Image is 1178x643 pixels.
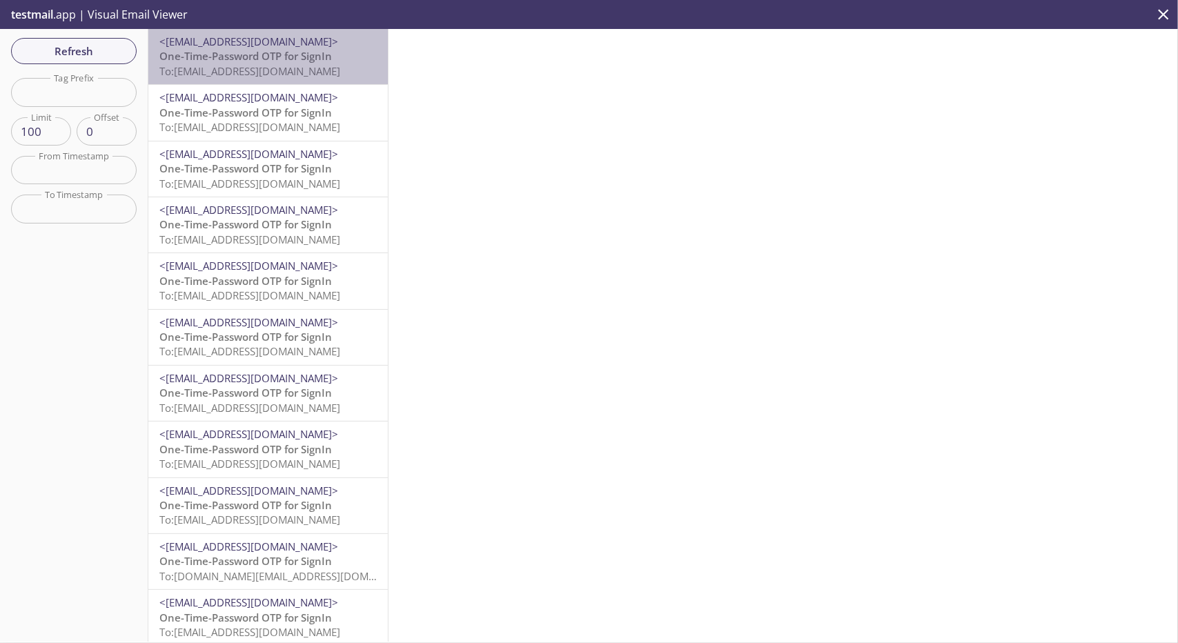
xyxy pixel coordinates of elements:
span: <[EMAIL_ADDRESS][DOMAIN_NAME]> [159,259,338,273]
span: To: [EMAIL_ADDRESS][DOMAIN_NAME] [159,120,340,134]
span: <[EMAIL_ADDRESS][DOMAIN_NAME]> [159,90,338,104]
span: One-Time-Password OTP for SignIn [159,611,332,624]
span: To: [EMAIL_ADDRESS][DOMAIN_NAME] [159,177,340,190]
span: One-Time-Password OTP for SignIn [159,386,332,399]
span: <[EMAIL_ADDRESS][DOMAIN_NAME]> [159,484,338,497]
span: <[EMAIL_ADDRESS][DOMAIN_NAME]> [159,427,338,441]
div: <[EMAIL_ADDRESS][DOMAIN_NAME]>One-Time-Password OTP for SignInTo:[EMAIL_ADDRESS][DOMAIN_NAME] [148,366,388,421]
span: <[EMAIL_ADDRESS][DOMAIN_NAME]> [159,371,338,385]
span: <[EMAIL_ADDRESS][DOMAIN_NAME]> [159,540,338,553]
span: <[EMAIL_ADDRESS][DOMAIN_NAME]> [159,203,338,217]
span: One-Time-Password OTP for SignIn [159,161,332,175]
div: <[EMAIL_ADDRESS][DOMAIN_NAME]>One-Time-Password OTP for SignInTo:[EMAIL_ADDRESS][DOMAIN_NAME] [148,197,388,253]
span: One-Time-Password OTP for SignIn [159,330,332,344]
span: <[EMAIL_ADDRESS][DOMAIN_NAME]> [159,595,338,609]
div: <[EMAIL_ADDRESS][DOMAIN_NAME]>One-Time-Password OTP for SignInTo:[EMAIL_ADDRESS][DOMAIN_NAME] [148,141,388,197]
span: To: [EMAIL_ADDRESS][DOMAIN_NAME] [159,344,340,358]
span: To: [EMAIL_ADDRESS][DOMAIN_NAME] [159,233,340,246]
div: <[EMAIL_ADDRESS][DOMAIN_NAME]>One-Time-Password OTP for SignInTo:[EMAIL_ADDRESS][DOMAIN_NAME] [148,478,388,533]
div: <[EMAIL_ADDRESS][DOMAIN_NAME]>One-Time-Password OTP for SignInTo:[EMAIL_ADDRESS][DOMAIN_NAME] [148,85,388,140]
span: One-Time-Password OTP for SignIn [159,442,332,456]
span: Refresh [22,42,126,60]
span: To: [EMAIL_ADDRESS][DOMAIN_NAME] [159,401,340,415]
span: To: [EMAIL_ADDRESS][DOMAIN_NAME] [159,457,340,471]
div: <[EMAIL_ADDRESS][DOMAIN_NAME]>One-Time-Password OTP for SignInTo:[EMAIL_ADDRESS][DOMAIN_NAME] [148,253,388,308]
span: One-Time-Password OTP for SignIn [159,217,332,231]
span: To: [DOMAIN_NAME][EMAIL_ADDRESS][DOMAIN_NAME] [159,569,422,583]
span: testmail [11,7,53,22]
div: <[EMAIL_ADDRESS][DOMAIN_NAME]>One-Time-Password OTP for SignInTo:[EMAIL_ADDRESS][DOMAIN_NAME] [148,29,388,84]
span: To: [EMAIL_ADDRESS][DOMAIN_NAME] [159,625,340,639]
span: One-Time-Password OTP for SignIn [159,106,332,119]
span: One-Time-Password OTP for SignIn [159,498,332,512]
span: To: [EMAIL_ADDRESS][DOMAIN_NAME] [159,513,340,526]
span: To: [EMAIL_ADDRESS][DOMAIN_NAME] [159,64,340,78]
button: Refresh [11,38,137,64]
span: <[EMAIL_ADDRESS][DOMAIN_NAME]> [159,34,338,48]
span: One-Time-Password OTP for SignIn [159,274,332,288]
span: One-Time-Password OTP for SignIn [159,49,332,63]
div: <[EMAIL_ADDRESS][DOMAIN_NAME]>One-Time-Password OTP for SignInTo:[EMAIL_ADDRESS][DOMAIN_NAME] [148,422,388,477]
span: To: [EMAIL_ADDRESS][DOMAIN_NAME] [159,288,340,302]
div: <[EMAIL_ADDRESS][DOMAIN_NAME]>One-Time-Password OTP for SignInTo:[DOMAIN_NAME][EMAIL_ADDRESS][DOM... [148,534,388,589]
span: <[EMAIL_ADDRESS][DOMAIN_NAME]> [159,147,338,161]
div: <[EMAIL_ADDRESS][DOMAIN_NAME]>One-Time-Password OTP for SignInTo:[EMAIL_ADDRESS][DOMAIN_NAME] [148,310,388,365]
span: <[EMAIL_ADDRESS][DOMAIN_NAME]> [159,315,338,329]
span: One-Time-Password OTP for SignIn [159,554,332,568]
